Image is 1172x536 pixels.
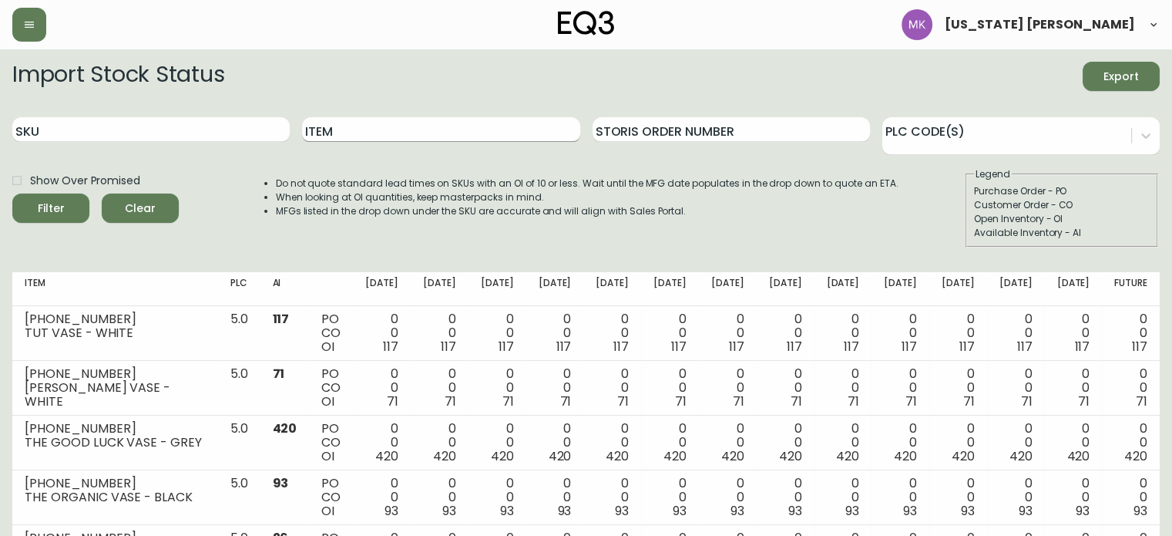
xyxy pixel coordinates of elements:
[539,312,572,354] div: 0 0
[596,477,629,518] div: 0 0
[884,477,917,518] div: 0 0
[321,338,334,356] span: OI
[102,194,179,223] button: Clear
[653,422,687,464] div: 0 0
[942,312,975,354] div: 0 0
[699,272,757,306] th: [DATE]
[218,416,260,470] td: 5.0
[1136,393,1147,410] span: 71
[583,272,641,306] th: [DATE]
[929,272,987,306] th: [DATE]
[1124,447,1147,465] span: 420
[38,199,65,218] div: Filter
[276,190,898,204] li: When looking at OI quantities, keep masterpacks in mind.
[272,420,297,437] span: 420
[442,502,456,520] span: 93
[481,367,514,409] div: 0 0
[942,367,975,409] div: 0 0
[1056,422,1090,464] div: 0 0
[902,9,932,40] img: ea5e0531d3ed94391639a5d1768dbd68
[556,338,571,356] span: 117
[1114,367,1147,409] div: 0 0
[673,502,687,520] span: 93
[433,447,456,465] span: 420
[25,490,206,504] div: THE ORGANIC VASE - BLACK
[25,367,206,381] div: [PHONE_NUMBER]
[826,367,859,409] div: 0 0
[468,272,526,306] th: [DATE]
[617,393,629,410] span: 71
[25,436,206,450] div: THE GOOD LUCK VASE - GREY
[790,393,801,410] span: 71
[12,272,218,306] th: Item
[844,338,859,356] span: 117
[1066,447,1090,465] span: 420
[675,393,687,410] span: 71
[114,199,166,218] span: Clear
[769,477,802,518] div: 0 0
[653,312,687,354] div: 0 0
[999,312,1033,354] div: 0 0
[952,447,975,465] span: 420
[321,502,334,520] span: OI
[769,367,802,409] div: 0 0
[411,272,468,306] th: [DATE]
[25,312,206,326] div: [PHONE_NUMBER]
[894,447,917,465] span: 420
[613,338,629,356] span: 117
[365,477,398,518] div: 0 0
[260,272,309,306] th: AI
[25,422,206,436] div: [PHONE_NUMBER]
[548,447,571,465] span: 420
[606,447,629,465] span: 420
[559,393,571,410] span: 71
[491,447,514,465] span: 420
[423,367,456,409] div: 0 0
[445,393,456,410] span: 71
[826,422,859,464] div: 0 0
[596,312,629,354] div: 0 0
[974,167,1012,181] legend: Legend
[1114,477,1147,518] div: 0 0
[999,477,1033,518] div: 0 0
[12,194,89,223] button: Filter
[963,393,975,410] span: 71
[1102,272,1160,306] th: Future
[1056,312,1090,354] div: 0 0
[1114,312,1147,354] div: 0 0
[1074,338,1090,356] span: 117
[903,502,917,520] span: 93
[539,367,572,409] div: 0 0
[769,422,802,464] div: 0 0
[218,470,260,525] td: 5.0
[365,312,398,354] div: 0 0
[961,502,975,520] span: 93
[826,312,859,354] div: 0 0
[974,212,1150,226] div: Open Inventory - OI
[884,422,917,464] div: 0 0
[596,367,629,409] div: 0 0
[711,312,744,354] div: 0 0
[1056,477,1090,518] div: 0 0
[272,365,284,383] span: 71
[499,338,514,356] span: 117
[999,367,1033,409] div: 0 0
[711,477,744,518] div: 0 0
[641,272,699,306] th: [DATE]
[787,338,802,356] span: 117
[276,204,898,218] li: MFGs listed in the drop down under the SKU are accurate and will align with Sales Portal.
[974,226,1150,240] div: Available Inventory - AI
[218,306,260,361] td: 5.0
[787,502,801,520] span: 93
[481,477,514,518] div: 0 0
[653,477,687,518] div: 0 0
[905,393,917,410] span: 71
[321,422,341,464] div: PO CO
[814,272,871,306] th: [DATE]
[25,477,206,490] div: [PHONE_NUMBER]
[365,422,398,464] div: 0 0
[1114,422,1147,464] div: 0 0
[615,502,629,520] span: 93
[218,361,260,416] td: 5.0
[871,272,929,306] th: [DATE]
